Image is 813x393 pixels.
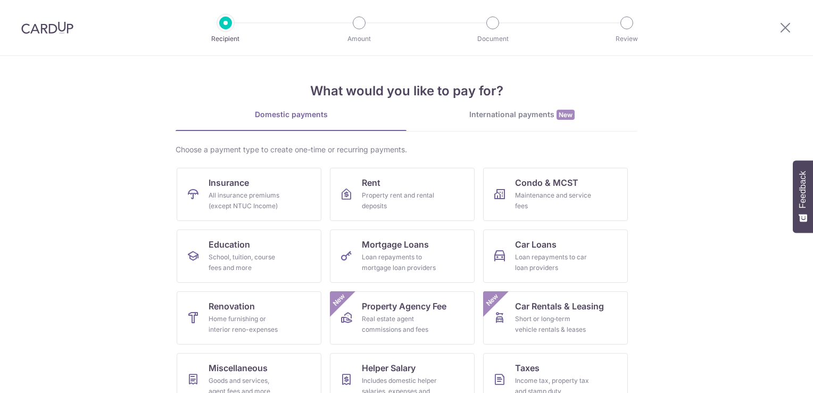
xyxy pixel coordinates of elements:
[362,190,438,211] div: Property rent and rental deposits
[515,362,540,374] span: Taxes
[209,300,255,313] span: Renovation
[177,168,321,221] a: InsuranceAll insurance premiums (except NTUC Income)
[362,176,380,189] span: Rent
[209,314,285,335] div: Home furnishing or interior reno-expenses
[209,362,268,374] span: Miscellaneous
[330,291,475,345] a: Property Agency FeeReal estate agent commissions and feesNew
[362,300,446,313] span: Property Agency Fee
[176,109,407,120] div: Domestic payments
[483,291,628,345] a: Car Rentals & LeasingShort or long‑term vehicle rentals & leasesNew
[453,34,532,44] p: Document
[515,252,592,273] div: Loan repayments to car loan providers
[177,291,321,345] a: RenovationHome furnishing or interior reno-expenses
[407,109,637,120] div: International payments
[362,238,429,251] span: Mortgage Loans
[362,252,438,273] div: Loan repayments to mortgage loan providers
[177,230,321,283] a: EducationSchool, tuition, course fees and more
[484,291,501,309] span: New
[209,252,285,273] div: School, tuition, course fees and more
[515,190,592,211] div: Maintenance and service fees
[362,314,438,335] div: Real estate agent commissions and fees
[330,168,475,221] a: RentProperty rent and rental deposits
[320,34,399,44] p: Amount
[515,176,578,189] span: Condo & MCST
[209,190,285,211] div: All insurance premiums (except NTUC Income)
[587,34,666,44] p: Review
[798,171,808,208] span: Feedback
[483,230,628,283] a: Car LoansLoan repayments to car loan providers
[515,314,592,335] div: Short or long‑term vehicle rentals & leases
[330,291,348,309] span: New
[557,110,575,120] span: New
[793,160,813,233] button: Feedback - Show survey
[186,34,265,44] p: Recipient
[515,238,557,251] span: Car Loans
[362,362,416,374] span: Helper Salary
[176,144,637,155] div: Choose a payment type to create one-time or recurring payments.
[209,176,249,189] span: Insurance
[176,81,637,101] h4: What would you like to pay for?
[330,230,475,283] a: Mortgage LoansLoan repayments to mortgage loan providers
[515,300,604,313] span: Car Rentals & Leasing
[209,238,250,251] span: Education
[21,21,73,34] img: CardUp
[483,168,628,221] a: Condo & MCSTMaintenance and service fees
